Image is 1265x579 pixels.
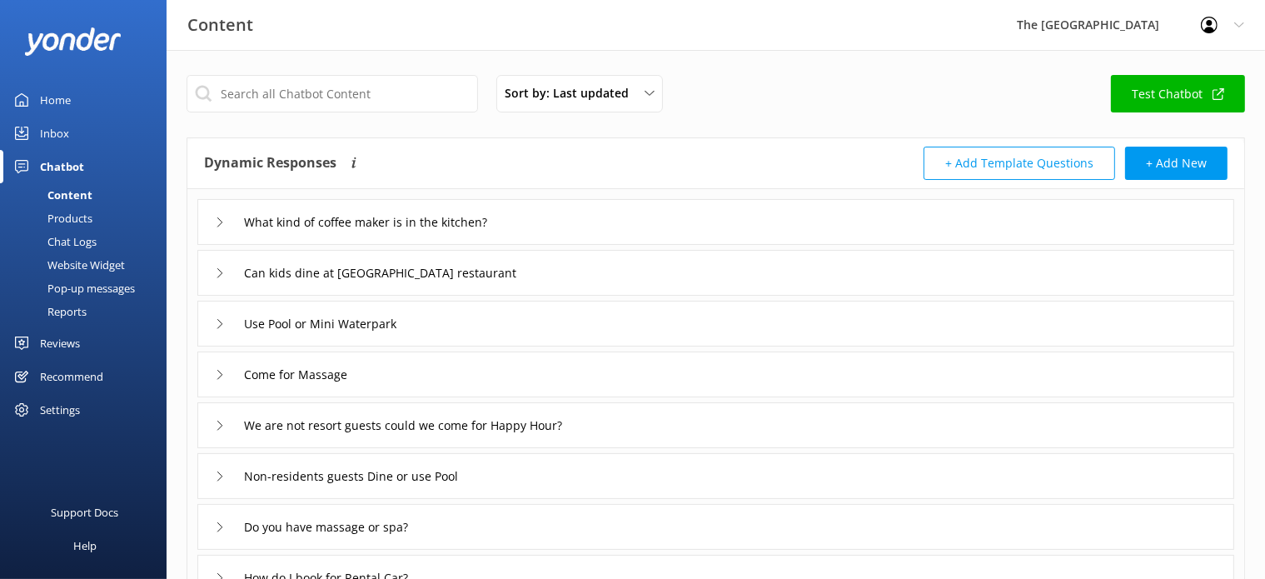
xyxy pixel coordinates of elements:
input: Search all Chatbot Content [187,75,478,112]
div: Content [10,183,92,207]
div: Products [10,207,92,230]
a: Products [10,207,167,230]
h4: Dynamic Responses [204,147,336,180]
span: Sort by: Last updated [505,84,639,102]
div: Reviews [40,327,80,360]
div: Website Widget [10,253,125,277]
button: + Add Template Questions [924,147,1115,180]
a: Test Chatbot [1111,75,1245,112]
div: Home [40,83,71,117]
img: yonder-white-logo.png [25,27,121,55]
a: Content [10,183,167,207]
button: + Add New [1125,147,1228,180]
a: Chat Logs [10,230,167,253]
div: Help [73,529,97,562]
div: Pop-up messages [10,277,135,300]
div: Reports [10,300,87,323]
a: Reports [10,300,167,323]
div: Recommend [40,360,103,393]
div: Inbox [40,117,69,150]
a: Website Widget [10,253,167,277]
div: Support Docs [52,496,119,529]
div: Chat Logs [10,230,97,253]
div: Settings [40,393,80,427]
div: Chatbot [40,150,84,183]
h3: Content [187,12,253,38]
a: Pop-up messages [10,277,167,300]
